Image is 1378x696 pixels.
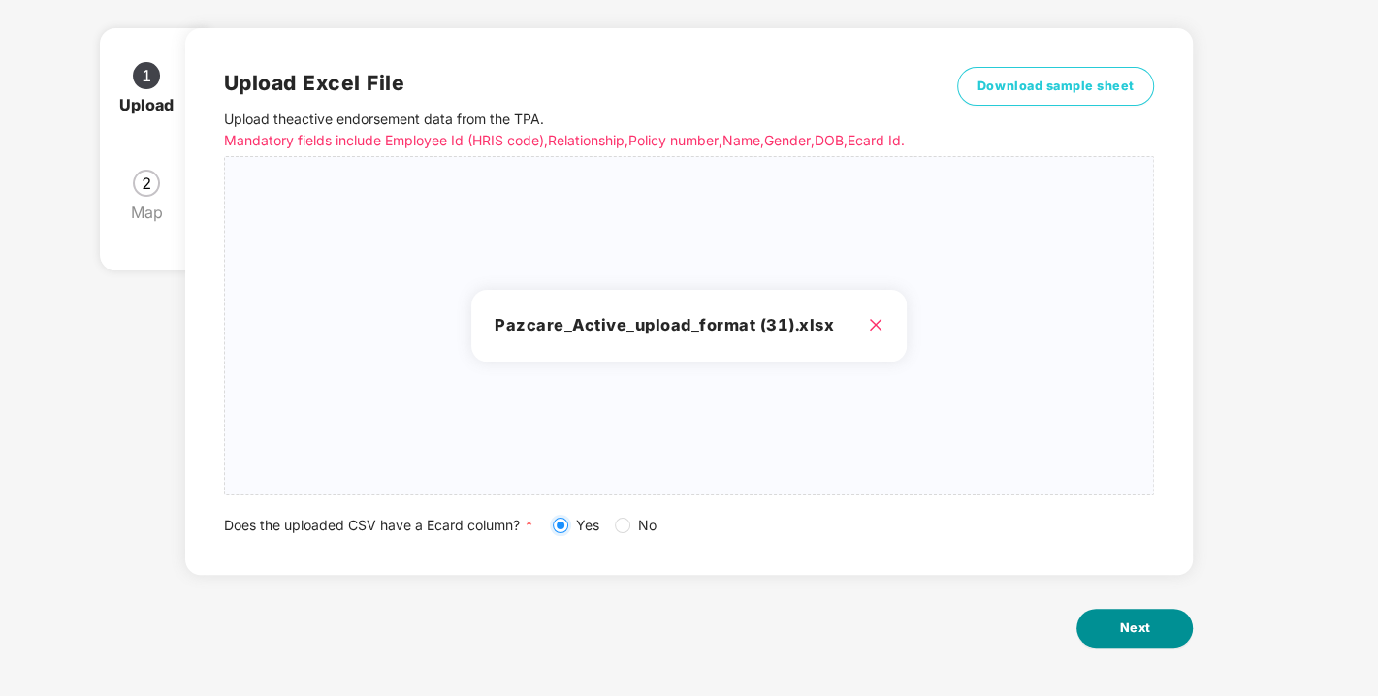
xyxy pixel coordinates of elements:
button: Next [1076,609,1193,648]
span: Download sample sheet [977,77,1135,96]
span: No [630,515,664,536]
span: 2 [142,175,151,191]
h2: Upload Excel File [224,67,922,99]
span: Pazcare_Active_upload_format (31).xlsx close [225,157,1154,494]
div: Upload [119,89,189,120]
span: 1 [142,68,151,83]
div: Does the uploaded CSV have a Ecard column? [224,515,1155,536]
p: Upload the active endorsement data from the TPA . [224,109,922,151]
div: Map [131,197,178,228]
span: Yes [568,515,607,536]
h3: Pazcare_Active_upload_format (31).xlsx [495,313,883,338]
span: Next [1119,618,1150,638]
p: Mandatory fields include Employee Id (HRIS code), Relationship, Policy number, Name, Gender, DOB,... [224,130,922,151]
span: close [868,317,883,332]
button: Download sample sheet [957,67,1155,106]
